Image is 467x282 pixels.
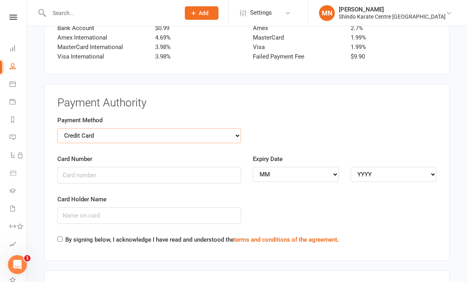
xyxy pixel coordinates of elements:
label: By signing below, I acknowledge I have read and understood the . [65,235,339,244]
a: Dashboard [9,40,27,58]
label: Payment Method [57,115,103,125]
iframe: Intercom live chat [8,255,27,274]
div: Shindo Karate Centre [GEOGRAPHIC_DATA] [339,13,446,20]
a: Payments [9,94,27,112]
h3: Payment Authority [57,97,437,109]
button: Add [185,6,218,20]
div: $0.99 [149,23,247,33]
div: Visa [247,42,345,52]
span: Add [199,10,209,16]
a: terms and conditions of the agreement [234,236,337,243]
div: 1.99% [345,42,442,52]
a: Product Sales [9,165,27,183]
input: Name on card [57,207,241,224]
div: 1.99% [345,33,442,42]
label: Card Number [57,154,92,164]
span: 1 [24,255,30,261]
div: Bank Account [51,23,149,33]
a: Calendar [9,76,27,94]
label: Card Holder Name [57,195,106,204]
div: $9.90 [345,52,442,61]
div: MN [319,5,335,21]
input: Search... [47,8,175,19]
div: Amex [247,23,345,33]
div: MasterCard International [51,42,149,52]
div: Visa International [51,52,149,61]
div: Amex International [51,33,149,42]
input: Card number [57,167,241,184]
div: 4.69% [149,33,247,42]
a: Assessments [9,236,27,254]
a: Reports [9,112,27,129]
div: 3.98% [149,42,247,52]
a: People [9,58,27,76]
span: Settings [250,4,272,22]
div: MasterCard [247,33,345,42]
div: 2.7% [345,23,442,33]
div: 3.98% [149,52,247,61]
div: [PERSON_NAME] [339,6,446,13]
label: Expiry Date [253,154,283,164]
div: Failed Payment Fee [247,52,345,61]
